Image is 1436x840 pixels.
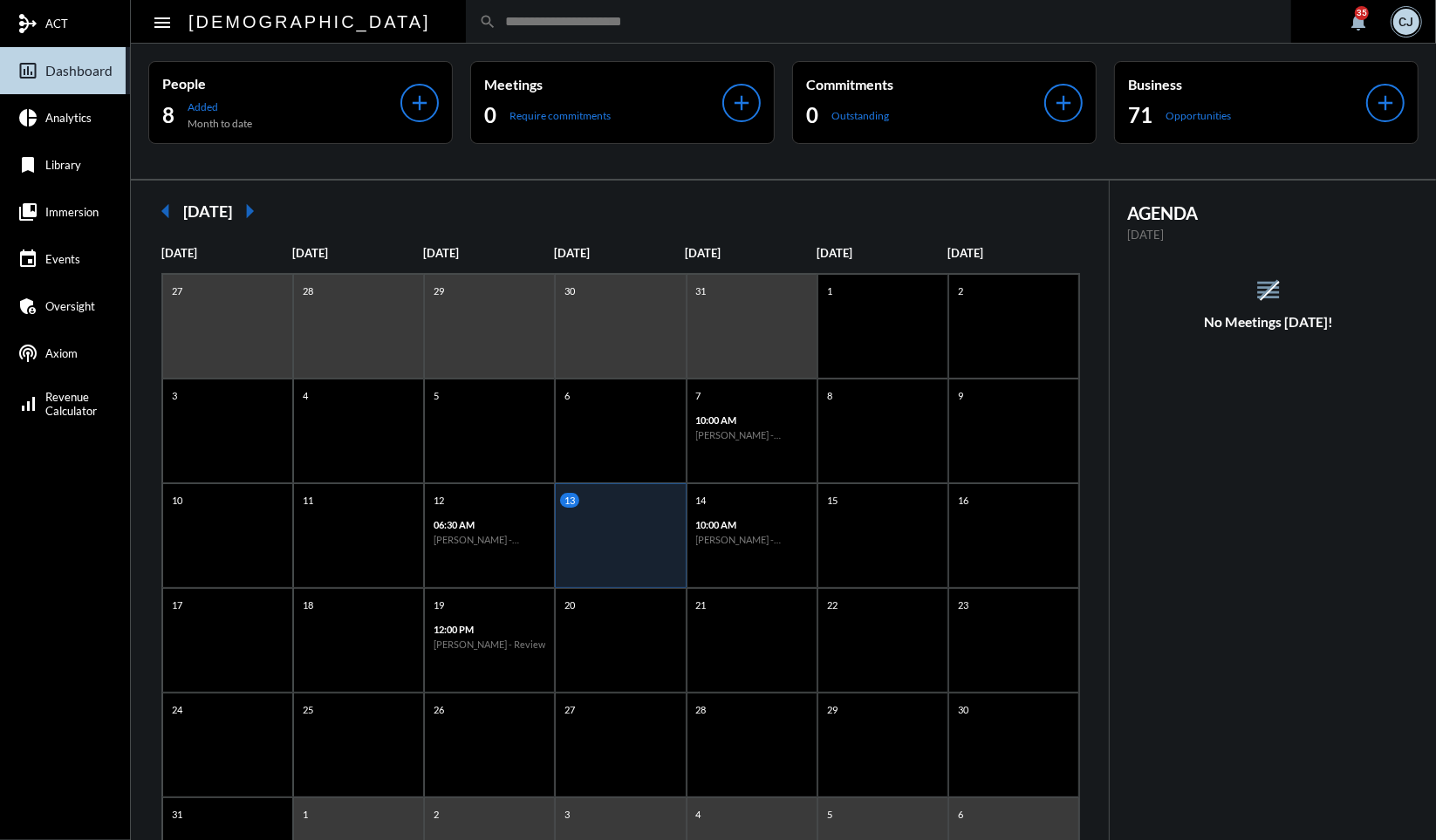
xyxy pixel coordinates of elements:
[823,807,837,822] p: 5
[429,493,448,508] p: 12
[817,246,947,260] p: [DATE]
[696,534,808,545] h6: [PERSON_NAME] - Possibility
[954,598,973,612] p: 23
[298,598,318,612] p: 18
[183,201,232,221] h2: [DATE]
[823,283,837,298] p: 1
[168,388,181,403] p: 3
[806,76,1044,92] p: Commitments
[45,299,95,313] span: Oversight
[429,388,443,403] p: 5
[484,76,722,92] p: Meetings
[298,702,318,717] p: 25
[232,194,267,229] mat-icon: arrow_right
[947,246,1078,260] p: [DATE]
[806,101,818,129] h2: 0
[162,101,174,129] h2: 8
[45,346,78,360] span: Axiom
[692,493,711,508] p: 14
[954,493,973,508] p: 16
[560,598,579,612] p: 20
[429,283,448,298] p: 29
[831,109,889,122] p: Outstanding
[954,283,968,298] p: 2
[148,194,183,229] mat-icon: arrow_left
[692,807,706,822] p: 4
[696,429,808,440] h6: [PERSON_NAME] - Possibility
[45,205,99,219] span: Immersion
[823,493,842,508] p: 15
[1373,91,1398,115] mat-icon: add
[17,296,38,317] mat-icon: admin_panel_settings
[434,624,545,635] p: 12:00 PM
[823,702,842,717] p: 29
[17,393,38,414] mat-icon: signal_cellular_alt
[434,519,545,530] p: 06:30 AM
[45,158,81,172] span: Library
[17,107,38,128] mat-icon: pie_chart
[17,343,38,364] mat-icon: podcasts
[560,283,579,298] p: 30
[17,249,38,270] mat-icon: event
[298,388,312,403] p: 4
[1355,6,1369,20] div: 35
[696,414,808,426] p: 10:00 AM
[168,283,187,298] p: 27
[423,246,554,260] p: [DATE]
[168,493,187,508] p: 10
[1127,228,1410,242] p: [DATE]
[162,75,400,92] p: People
[17,60,38,81] mat-icon: insert_chart_outlined
[1128,101,1152,129] h2: 71
[45,17,68,31] span: ACT
[45,111,92,125] span: Analytics
[145,4,180,39] button: Toggle sidenav
[298,807,312,822] p: 1
[560,388,574,403] p: 6
[692,283,711,298] p: 31
[168,807,187,822] p: 31
[168,598,187,612] p: 17
[152,12,173,33] mat-icon: Side nav toggle icon
[1166,109,1231,122] p: Opportunities
[1110,314,1427,330] h5: No Meetings [DATE]!
[479,13,496,31] mat-icon: search
[686,246,817,260] p: [DATE]
[554,246,685,260] p: [DATE]
[45,252,80,266] span: Events
[1127,202,1410,223] h2: AGENDA
[188,8,431,36] h2: [DEMOGRAPHIC_DATA]
[429,807,443,822] p: 2
[298,283,318,298] p: 28
[696,519,808,530] p: 10:00 AM
[1255,276,1283,304] mat-icon: reorder
[1348,11,1369,32] mat-icon: notifications
[560,807,574,822] p: 3
[17,13,38,34] mat-icon: mediation
[1393,9,1419,35] div: CJ
[692,702,711,717] p: 28
[823,388,837,403] p: 8
[45,390,97,418] span: Revenue Calculator
[429,598,448,612] p: 19
[509,109,611,122] p: Require commitments
[954,807,968,822] p: 6
[954,388,968,403] p: 9
[692,388,706,403] p: 7
[17,201,38,222] mat-icon: collections_bookmark
[407,91,432,115] mat-icon: add
[434,639,545,650] h6: [PERSON_NAME] - Review
[45,63,113,79] span: Dashboard
[17,154,38,175] mat-icon: bookmark
[1128,76,1366,92] p: Business
[292,246,423,260] p: [DATE]
[168,702,187,717] p: 24
[484,101,496,129] h2: 0
[560,702,579,717] p: 27
[823,598,842,612] p: 22
[954,702,973,717] p: 30
[161,246,292,260] p: [DATE]
[429,702,448,717] p: 26
[298,493,318,508] p: 11
[1051,91,1076,115] mat-icon: add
